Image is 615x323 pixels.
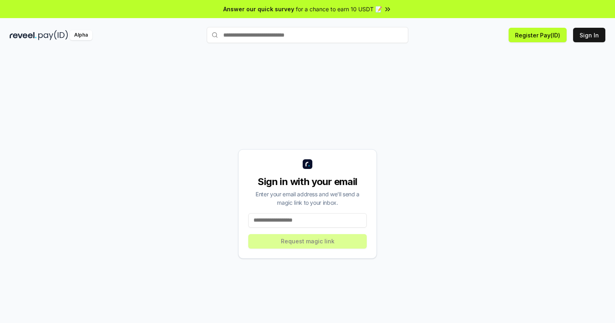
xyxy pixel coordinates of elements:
img: reveel_dark [10,30,37,40]
span: for a chance to earn 10 USDT 📝 [296,5,382,13]
button: Register Pay(ID) [509,28,567,42]
div: Alpha [70,30,92,40]
div: Sign in with your email [248,175,367,188]
div: Enter your email address and we’ll send a magic link to your inbox. [248,190,367,207]
span: Answer our quick survey [223,5,294,13]
img: pay_id [38,30,68,40]
button: Sign In [573,28,605,42]
img: logo_small [303,159,312,169]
